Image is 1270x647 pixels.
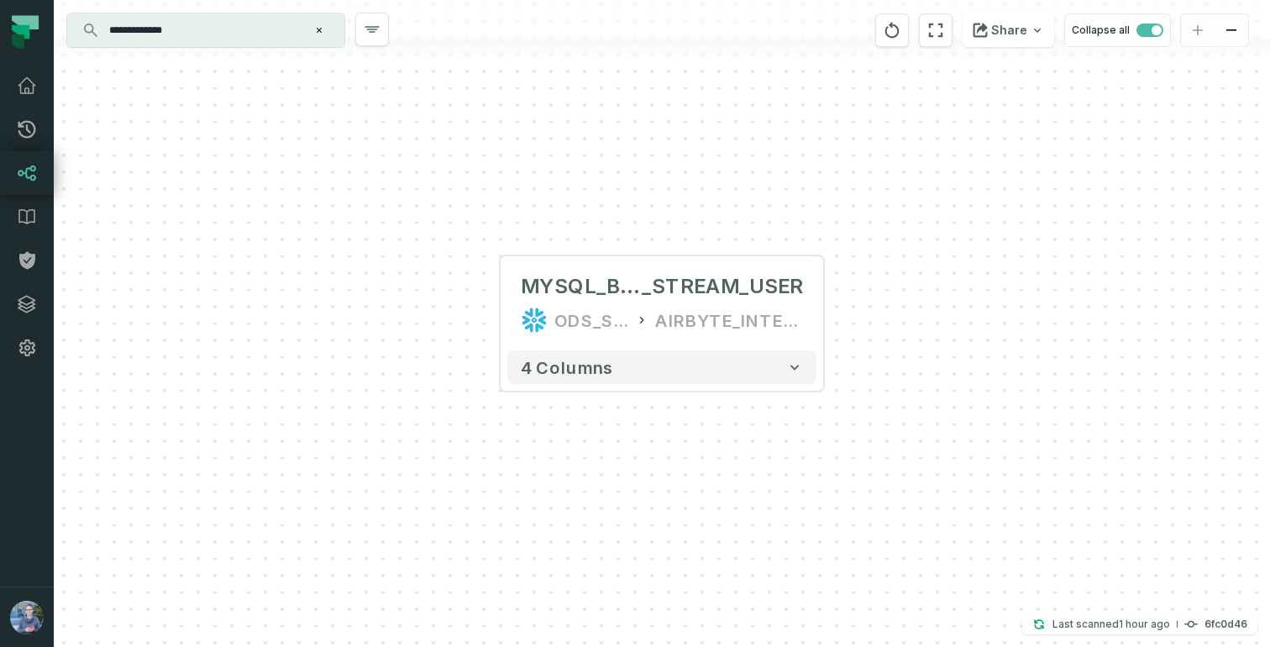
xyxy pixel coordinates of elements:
[311,22,328,39] button: Clear search query
[655,307,803,334] div: AIRBYTE_INTERNAL
[521,273,642,300] span: MYSQL_BACK_OFFICE_RAW_
[10,601,44,634] img: avatar of Dalia Bekerman
[642,273,803,300] span: _STREAM_USER
[521,357,613,377] span: 4 columns
[1215,14,1248,47] button: zoom out
[521,273,803,300] div: MYSQL_BACK_OFFICE_RAW__STREAM_USER
[554,307,628,334] div: ODS_SANDBOX_FBS_PRODUCT
[1204,619,1247,629] h4: 6fc0d46
[1022,614,1257,634] button: Last scanned[DATE] 3:04:01 PM6fc0d46
[963,13,1054,47] button: Share
[1064,13,1171,47] button: Collapse all
[1052,616,1170,633] p: Last scanned
[1119,618,1170,630] relative-time: Aug 21, 2025, 3:04 PM GMT+3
